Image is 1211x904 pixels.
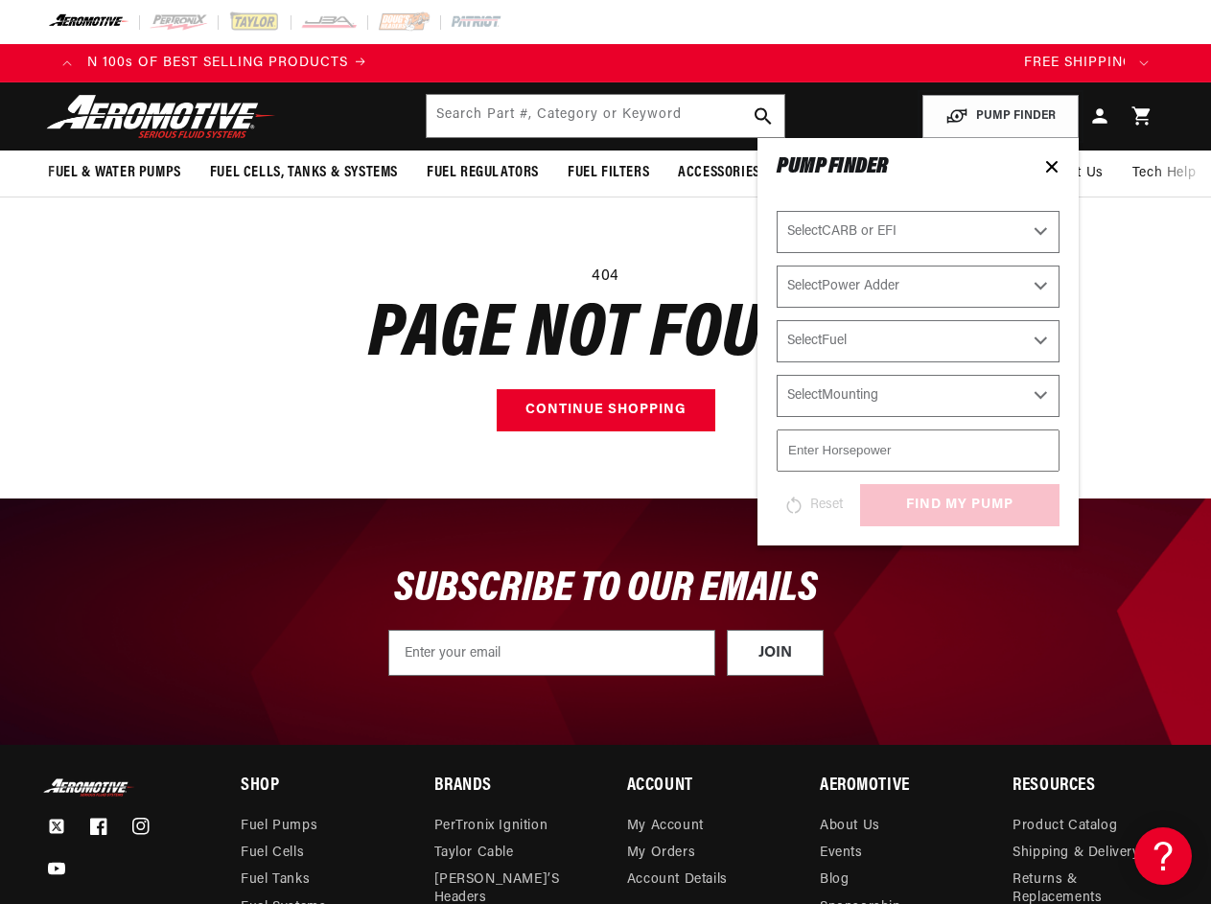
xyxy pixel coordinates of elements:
a: Fuel Tanks [241,867,310,893]
span: Fuel Filters [568,163,649,183]
span: Fuel Regulators [427,163,539,183]
span: PUMP FINDER [777,155,888,178]
span: Accessories & Specialty [678,163,843,183]
a: Fuel Cells [241,840,304,867]
span: Tech Help [1132,163,1196,184]
span: Fuel Cells, Tanks & Systems [210,163,398,183]
summary: Fuel Regulators [412,151,553,196]
summary: Fuel Filters [553,151,664,196]
button: Translation missing: en.sections.announcements.next_announcement [1125,44,1163,82]
h1: Page not found [48,304,1163,369]
a: Product Catalog [1013,818,1117,840]
summary: Fuel Cells, Tanks & Systems [196,151,412,196]
a: Account Details [627,867,728,893]
a: Taylor Cable [434,840,514,867]
button: Translation missing: en.sections.announcements.previous_announcement [48,44,86,82]
input: Search by Part Number, Category or Keyword [427,95,783,137]
span: SUBSCRIBE TO OUR EMAILS [394,568,818,611]
button: search button [742,95,784,137]
a: Shipping & Delivery [1013,840,1139,867]
a: About Us [820,818,880,840]
a: PerTronix Ignition [434,818,548,840]
a: Blog [820,867,849,893]
select: Fuel [777,320,1060,362]
select: Mounting [777,375,1060,417]
select: CARB or EFI [777,211,1060,253]
button: JOIN [727,630,824,676]
img: Aeromotive [41,94,281,139]
summary: Tech Help [1118,151,1210,197]
input: Enter Horsepower [777,429,1060,472]
select: Power Adder [777,266,1060,308]
input: Enter your email [388,630,715,676]
summary: Accessories & Specialty [664,151,857,196]
button: PUMP FINDER [922,95,1079,138]
a: Fuel Pumps [241,818,317,840]
a: Continue shopping [497,389,715,432]
summary: Fuel & Water Pumps [34,151,196,196]
a: My Account [627,818,704,840]
span: Fuel & Water Pumps [48,163,181,183]
img: Aeromotive [41,778,137,797]
a: My Orders [627,840,695,867]
p: 404 [48,265,1163,290]
a: Events [820,840,863,867]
